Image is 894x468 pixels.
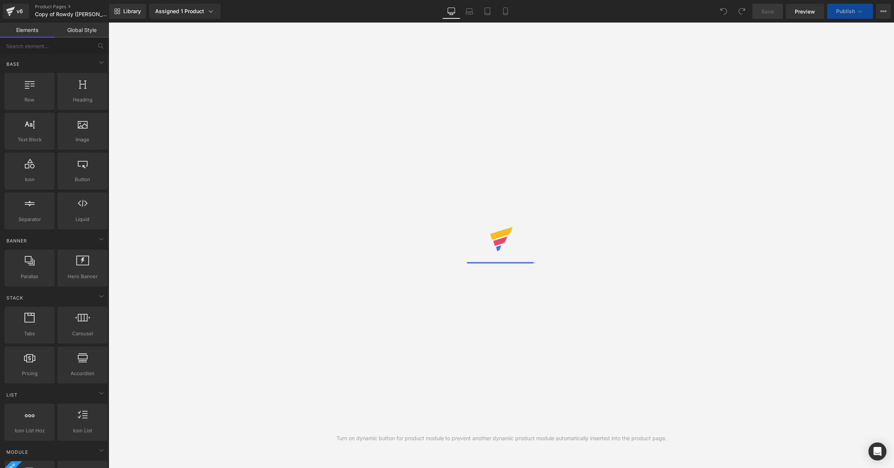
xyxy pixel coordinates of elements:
[60,273,105,280] span: Hero Banner
[109,4,146,19] a: New Library
[7,136,52,144] span: Text Block
[6,448,29,456] span: Module
[6,294,24,301] span: Stack
[7,273,52,280] span: Parallax
[836,8,855,14] span: Publish
[60,215,105,223] span: Liquid
[60,176,105,183] span: Button
[3,4,29,19] a: v6
[35,4,121,10] a: Product Pages
[827,4,873,19] button: Publish
[60,96,105,104] span: Heading
[786,4,824,19] a: Preview
[761,8,774,15] span: Save
[6,237,28,244] span: Banner
[478,4,496,19] a: Tablet
[60,370,105,377] span: Accordion
[442,4,460,19] a: Desktop
[7,370,52,377] span: Pricing
[123,8,141,15] span: Library
[15,6,24,16] div: v6
[60,427,105,435] span: Icon List
[7,427,52,435] span: Icon List Hoz
[7,330,52,338] span: Tabs
[35,11,107,17] span: Copy of Rowdy ([PERSON_NAME])
[7,96,52,104] span: Row
[60,136,105,144] span: Image
[716,4,731,19] button: Undo
[6,391,18,398] span: List
[6,61,20,68] span: Base
[460,4,478,19] a: Laptop
[54,23,109,38] a: Global Style
[7,176,52,183] span: Icon
[155,8,215,15] div: Assigned 1 Product
[7,215,52,223] span: Separator
[876,4,891,19] button: More
[336,434,667,442] div: Turn on dynamic button for product module to prevent another dynamic product module automatically...
[60,330,105,338] span: Carousel
[496,4,514,19] a: Mobile
[795,8,815,15] span: Preview
[868,442,886,460] div: Open Intercom Messenger
[734,4,749,19] button: Redo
